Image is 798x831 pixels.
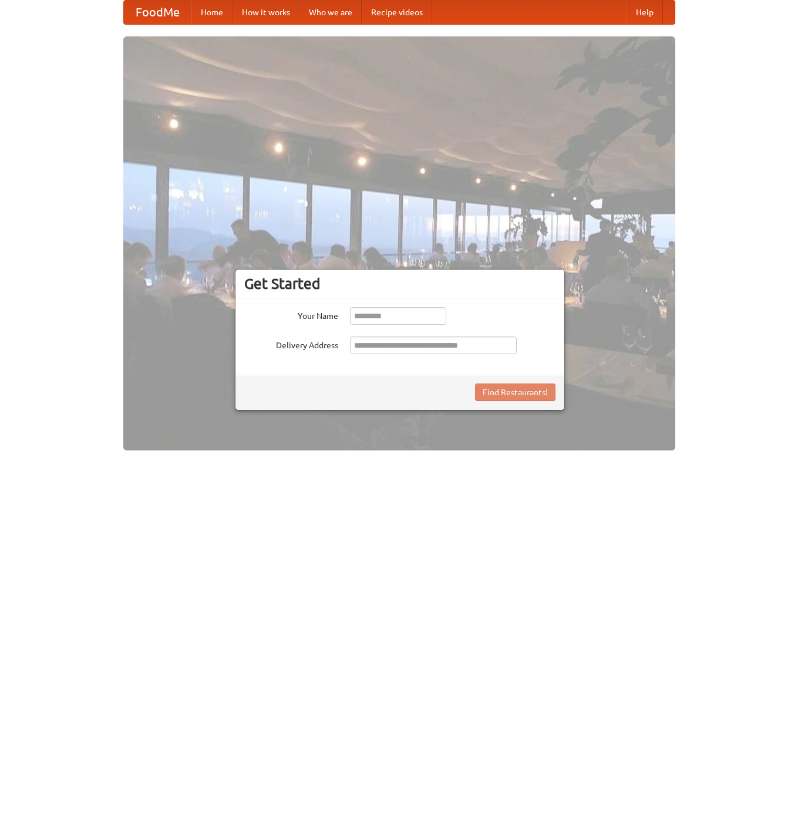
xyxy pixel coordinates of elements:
[299,1,362,24] a: Who we are
[475,383,555,401] button: Find Restaurants!
[244,337,338,351] label: Delivery Address
[124,1,191,24] a: FoodMe
[244,275,555,292] h3: Get Started
[233,1,299,24] a: How it works
[191,1,233,24] a: Home
[244,307,338,322] label: Your Name
[627,1,663,24] a: Help
[362,1,432,24] a: Recipe videos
